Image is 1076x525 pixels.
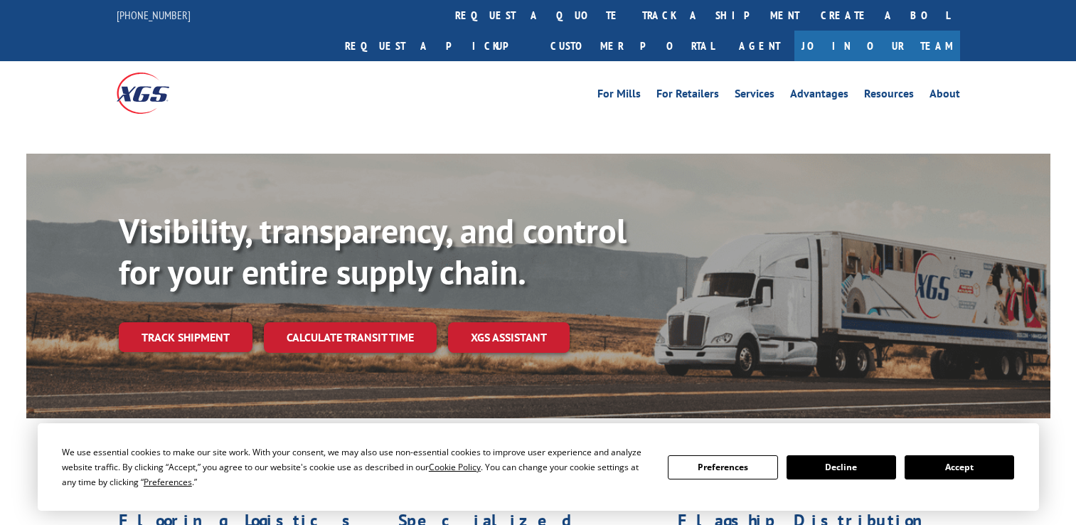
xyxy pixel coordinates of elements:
[790,88,848,104] a: Advantages
[117,8,191,22] a: [PHONE_NUMBER]
[787,455,896,479] button: Decline
[929,88,960,104] a: About
[38,423,1039,511] div: Cookie Consent Prompt
[794,31,960,61] a: Join Our Team
[540,31,725,61] a: Customer Portal
[597,88,641,104] a: For Mills
[735,88,774,104] a: Services
[656,88,719,104] a: For Retailers
[62,445,651,489] div: We use essential cookies to make our site work. With your consent, we may also use non-essential ...
[119,208,627,294] b: Visibility, transparency, and control for your entire supply chain.
[668,455,777,479] button: Preferences
[264,322,437,353] a: Calculate transit time
[144,476,192,488] span: Preferences
[334,31,540,61] a: Request a pickup
[725,31,794,61] a: Agent
[119,322,252,352] a: Track shipment
[905,455,1014,479] button: Accept
[429,461,481,473] span: Cookie Policy
[448,322,570,353] a: XGS ASSISTANT
[864,88,914,104] a: Resources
